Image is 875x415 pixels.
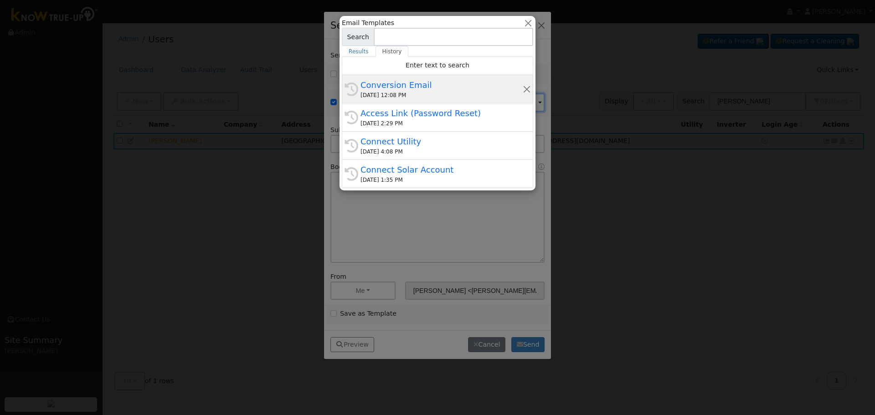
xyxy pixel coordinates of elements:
a: History [376,46,409,57]
div: Conversion Email [360,79,523,91]
div: [DATE] 1:35 PM [360,176,523,184]
i: History [345,111,358,124]
div: Connect Utility [360,135,523,148]
div: [DATE] 12:08 PM [360,91,523,99]
a: Results [342,46,376,57]
span: Enter text to search [406,61,469,69]
div: Connect Solar Account [360,164,523,176]
button: Remove this history [523,84,531,94]
div: [DATE] 4:08 PM [360,148,523,156]
div: Access Link (Password Reset) [360,107,523,119]
div: [DATE] 2:29 PM [360,119,523,128]
span: Email Templates [342,18,394,28]
span: Search [342,28,374,46]
i: History [345,167,358,181]
i: History [345,139,358,153]
i: History [345,82,358,96]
